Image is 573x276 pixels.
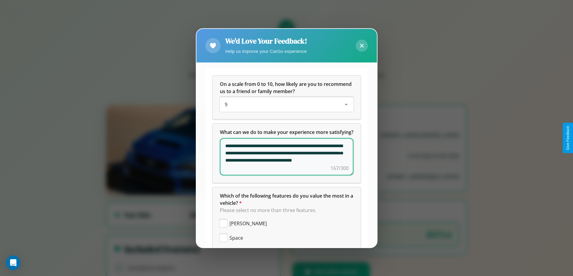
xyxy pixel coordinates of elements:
span: Please select no more than three features. [220,207,316,214]
div: On a scale from 0 to 10, how likely are you to recommend us to a friend or family member? [213,76,361,119]
span: [PERSON_NAME] [230,220,267,227]
h2: We'd Love Your Feedback! [225,36,307,46]
span: 9 [225,101,227,108]
div: Open Intercom Messenger [6,256,20,270]
div: On a scale from 0 to 10, how likely are you to recommend us to a friend or family member? [220,97,353,112]
div: Give Feedback [566,126,570,150]
h5: On a scale from 0 to 10, how likely are you to recommend us to a friend or family member? [220,80,353,95]
span: Space [230,234,243,241]
span: Which of the following features do you value the most in a vehicle? [220,193,354,206]
div: 167/300 [331,165,349,172]
span: What can we do to make your experience more satisfying? [220,129,353,135]
p: Help us improve your CarGo experience [225,47,307,55]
